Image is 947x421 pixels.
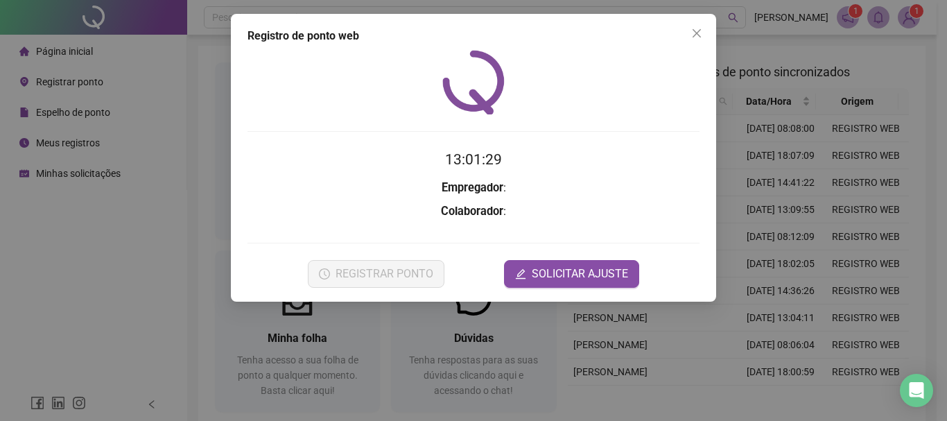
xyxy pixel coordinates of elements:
div: Open Intercom Messenger [900,374,933,407]
h3: : [247,203,700,221]
div: Registro de ponto web [247,28,700,44]
strong: Empregador [442,181,503,194]
img: QRPoint [442,50,505,114]
button: REGISTRAR PONTO [308,260,444,288]
button: Close [686,22,708,44]
strong: Colaborador [441,205,503,218]
span: SOLICITAR AJUSTE [532,266,628,282]
h3: : [247,179,700,197]
time: 13:01:29 [445,151,502,168]
span: close [691,28,702,39]
button: editSOLICITAR AJUSTE [504,260,639,288]
span: edit [515,268,526,280]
